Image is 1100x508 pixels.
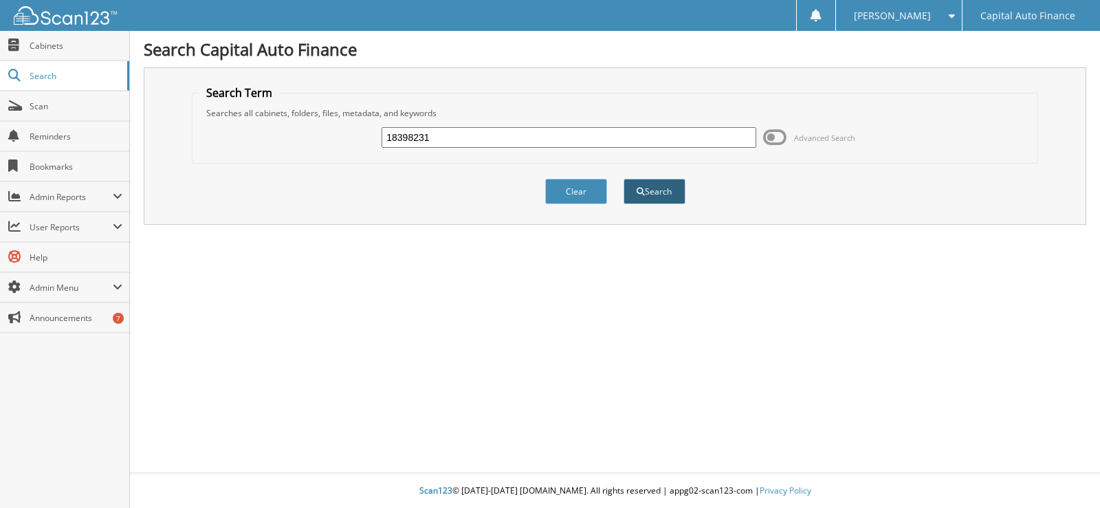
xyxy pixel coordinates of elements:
[113,313,124,324] div: 7
[980,12,1075,20] span: Capital Auto Finance
[854,12,931,20] span: [PERSON_NAME]
[30,100,122,112] span: Scan
[30,131,122,142] span: Reminders
[144,38,1086,60] h1: Search Capital Auto Finance
[30,40,122,52] span: Cabinets
[1031,442,1100,508] iframe: Chat Widget
[30,191,113,203] span: Admin Reports
[545,179,607,204] button: Clear
[30,221,113,233] span: User Reports
[30,70,120,82] span: Search
[30,252,122,263] span: Help
[624,179,685,204] button: Search
[14,6,117,25] img: scan123-logo-white.svg
[130,474,1100,508] div: © [DATE]-[DATE] [DOMAIN_NAME]. All rights reserved | appg02-scan123-com |
[30,161,122,173] span: Bookmarks
[419,485,452,496] span: Scan123
[30,282,113,294] span: Admin Menu
[760,485,811,496] a: Privacy Policy
[794,133,855,143] span: Advanced Search
[30,312,122,324] span: Announcements
[199,107,1031,119] div: Searches all cabinets, folders, files, metadata, and keywords
[199,85,279,100] legend: Search Term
